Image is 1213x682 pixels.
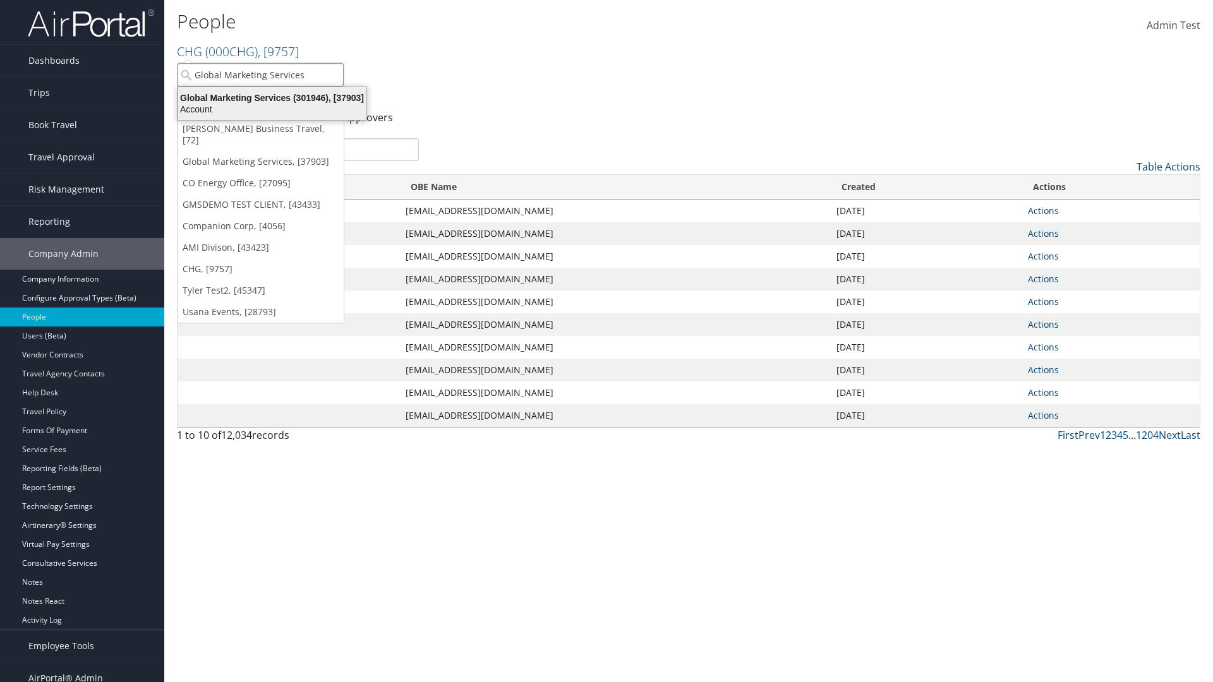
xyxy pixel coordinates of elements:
a: 1204 [1136,428,1159,442]
span: Reporting [28,206,70,237]
th: Created: activate to sort column ascending [830,175,1022,200]
a: CHG, [9757] [178,258,344,280]
span: Trips [28,77,50,109]
a: 3 [1111,428,1117,442]
span: Risk Management [28,174,104,205]
input: Search Accounts [178,63,344,87]
a: Admin Test [1147,6,1200,45]
span: Company Admin [28,238,99,270]
th: Actions [1022,175,1200,200]
div: Account [171,104,374,115]
td: [EMAIL_ADDRESS][DOMAIN_NAME] [399,245,830,268]
td: [EMAIL_ADDRESS][DOMAIN_NAME] [399,222,830,245]
a: Actions [1028,318,1059,330]
td: [EMAIL_ADDRESS][DOMAIN_NAME] [399,336,830,359]
a: Actions [1028,386,1059,398]
td: [DATE] [830,381,1022,404]
a: Last [1181,428,1200,442]
th: OBE Name: activate to sort column ascending [399,175,830,200]
td: [DATE] [830,268,1022,290]
td: [EMAIL_ADDRESS][DOMAIN_NAME] [399,381,830,404]
span: Admin Test [1147,18,1200,32]
td: [DATE] [830,313,1022,336]
td: [DATE] [830,245,1022,268]
a: Actions [1028,364,1059,376]
a: Usana Events, [28793] [178,301,344,323]
span: Book Travel [28,109,77,141]
a: 4 [1117,428,1123,442]
a: Approvers [343,111,393,124]
a: First [1058,428,1078,442]
div: Global Marketing Services (301946), [37903] [171,92,374,104]
span: , [ 9757 ] [258,43,299,60]
a: CO Energy Office, [27095] [178,172,344,194]
td: [DATE] [830,222,1022,245]
a: Table Actions [1137,160,1200,174]
a: 1 [1100,428,1106,442]
a: Prev [1078,428,1100,442]
a: Actions [1028,250,1059,262]
span: … [1128,428,1136,442]
span: Dashboards [28,45,80,76]
a: AMI Divison, [43423] [178,237,344,258]
a: Tyler Test2, [45347] [178,280,344,301]
td: [DATE] [830,359,1022,381]
a: Actions [1028,409,1059,421]
a: Actions [1028,273,1059,285]
a: Actions [1028,205,1059,217]
span: Employee Tools [28,630,94,662]
td: [DATE] [830,336,1022,359]
td: [EMAIL_ADDRESS][DOMAIN_NAME] [399,404,830,427]
td: [DATE] [830,290,1022,313]
span: ( 000CHG ) [205,43,258,60]
a: 2 [1106,428,1111,442]
h1: People [177,8,859,35]
td: [EMAIL_ADDRESS][DOMAIN_NAME] [399,200,830,222]
td: [EMAIL_ADDRESS][DOMAIN_NAME] [399,313,830,336]
a: Companion Corp, [4056] [178,215,344,237]
span: 12,034 [221,428,252,442]
a: [PERSON_NAME] Business Travel, [72] [178,118,344,151]
a: 5 [1123,428,1128,442]
td: [DATE] [830,404,1022,427]
a: CHG [177,43,299,60]
a: Next [1159,428,1181,442]
td: [EMAIL_ADDRESS][DOMAIN_NAME] [399,290,830,313]
td: [EMAIL_ADDRESS][DOMAIN_NAME] [399,268,830,290]
a: Global Marketing Services, [37903] [178,151,344,172]
a: Actions [1028,341,1059,353]
td: [DATE] [830,200,1022,222]
a: GMSDEMO TEST CLIENT, [43433] [178,194,344,215]
a: Actions [1028,227,1059,239]
img: airportal-logo.png [28,8,154,38]
div: 1 to 10 of records [177,428,419,449]
td: [EMAIL_ADDRESS][DOMAIN_NAME] [399,359,830,381]
span: Travel Approval [28,141,95,173]
a: Actions [1028,296,1059,308]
